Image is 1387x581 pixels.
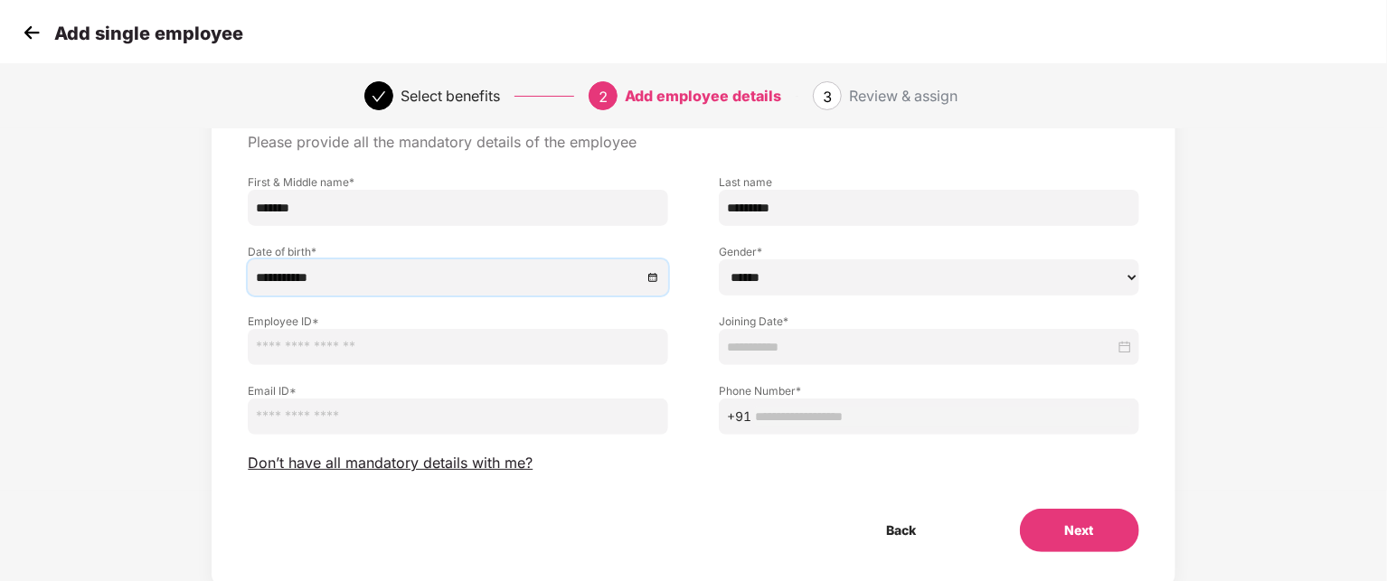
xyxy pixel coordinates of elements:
[842,509,962,552] button: Back
[54,23,243,44] p: Add single employee
[401,81,500,110] div: Select benefits
[18,19,45,46] img: svg+xml;base64,PHN2ZyB4bWxucz0iaHR0cDovL3d3dy53My5vcmcvMjAwMC9zdmciIHdpZHRoPSIzMCIgaGVpZ2h0PSIzMC...
[248,244,668,259] label: Date of birth
[719,244,1139,259] label: Gender
[719,314,1139,329] label: Joining Date
[823,88,832,106] span: 3
[248,314,668,329] label: Employee ID
[719,383,1139,398] label: Phone Number
[849,81,958,110] div: Review & assign
[248,454,533,473] span: Don’t have all mandatory details with me?
[727,407,751,426] span: +91
[599,88,608,106] span: 2
[372,89,386,104] span: check
[248,383,668,398] label: Email ID
[719,174,1139,190] label: Last name
[248,174,668,190] label: First & Middle name
[1020,509,1139,552] button: Next
[248,133,1138,152] p: Please provide all the mandatory details of the employee
[625,81,781,110] div: Add employee details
